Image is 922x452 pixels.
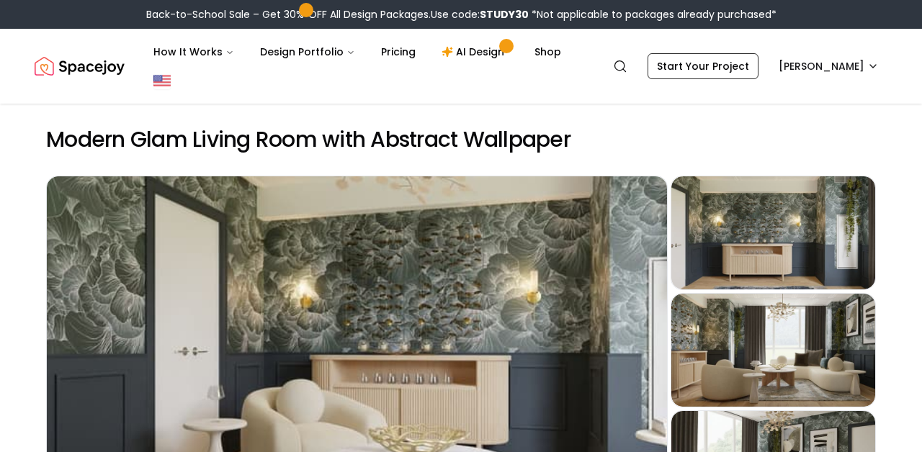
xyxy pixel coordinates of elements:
[529,7,776,22] span: *Not applicable to packages already purchased*
[46,127,876,153] h2: Modern Glam Living Room with Abstract Wallpaper
[35,29,887,104] nav: Global
[153,72,171,89] img: United States
[249,37,367,66] button: Design Portfolio
[523,37,573,66] a: Shop
[430,37,520,66] a: AI Design
[35,52,125,81] a: Spacejoy
[370,37,427,66] a: Pricing
[480,7,529,22] b: STUDY30
[770,53,887,79] button: [PERSON_NAME]
[142,37,573,66] nav: Main
[431,7,529,22] span: Use code:
[146,7,776,22] div: Back-to-School Sale – Get 30% OFF All Design Packages.
[142,37,246,66] button: How It Works
[648,53,758,79] a: Start Your Project
[35,52,125,81] img: Spacejoy Logo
